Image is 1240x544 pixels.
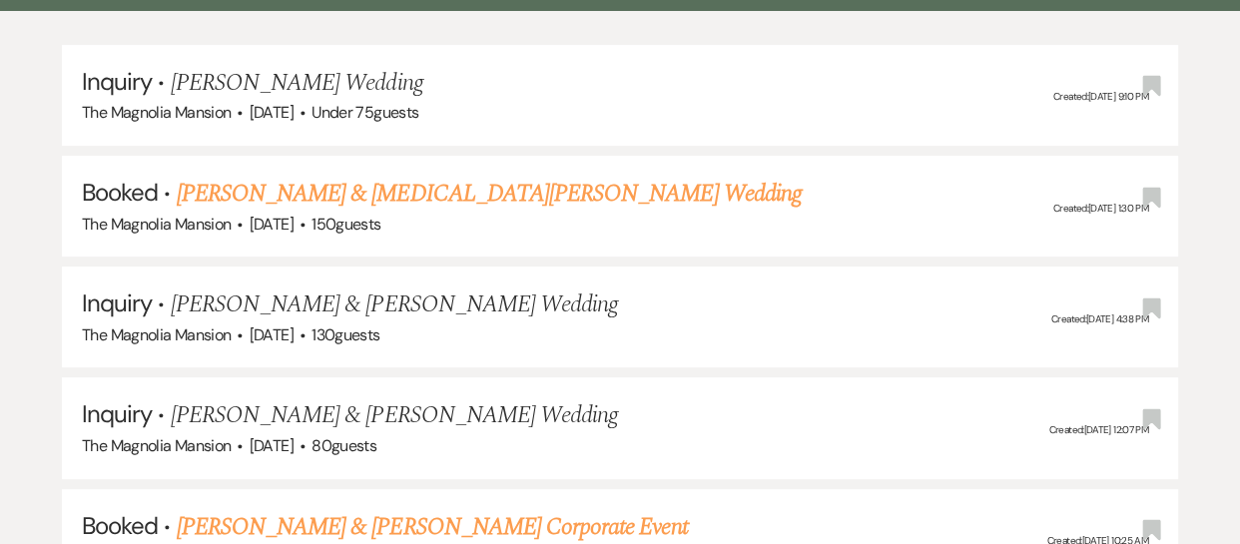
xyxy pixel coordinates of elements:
span: Created: [DATE] 1:30 PM [1053,202,1148,215]
span: [PERSON_NAME] & [PERSON_NAME] Wedding [171,286,618,322]
span: Inquiry [82,287,152,318]
span: [PERSON_NAME] & [PERSON_NAME] Wedding [171,397,618,433]
span: The Magnolia Mansion [82,102,231,123]
span: [DATE] [250,324,294,345]
a: [PERSON_NAME] & [MEDICAL_DATA][PERSON_NAME] Wedding [177,176,802,212]
span: Created: [DATE] 4:38 PM [1051,312,1148,325]
span: Under 75 guests [311,102,418,123]
span: The Magnolia Mansion [82,214,231,235]
span: Inquiry [82,66,152,97]
span: Created: [DATE] 9:10 PM [1053,91,1148,104]
span: The Magnolia Mansion [82,435,231,456]
span: 80 guests [311,435,376,456]
span: [DATE] [250,435,294,456]
span: [PERSON_NAME] Wedding [171,65,423,101]
span: Booked [82,177,158,208]
span: [DATE] [250,214,294,235]
span: [DATE] [250,102,294,123]
span: Created: [DATE] 12:07 PM [1049,423,1148,436]
span: Booked [82,510,158,541]
span: The Magnolia Mansion [82,324,231,345]
span: Inquiry [82,398,152,429]
span: 130 guests [311,324,379,345]
span: 150 guests [311,214,380,235]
